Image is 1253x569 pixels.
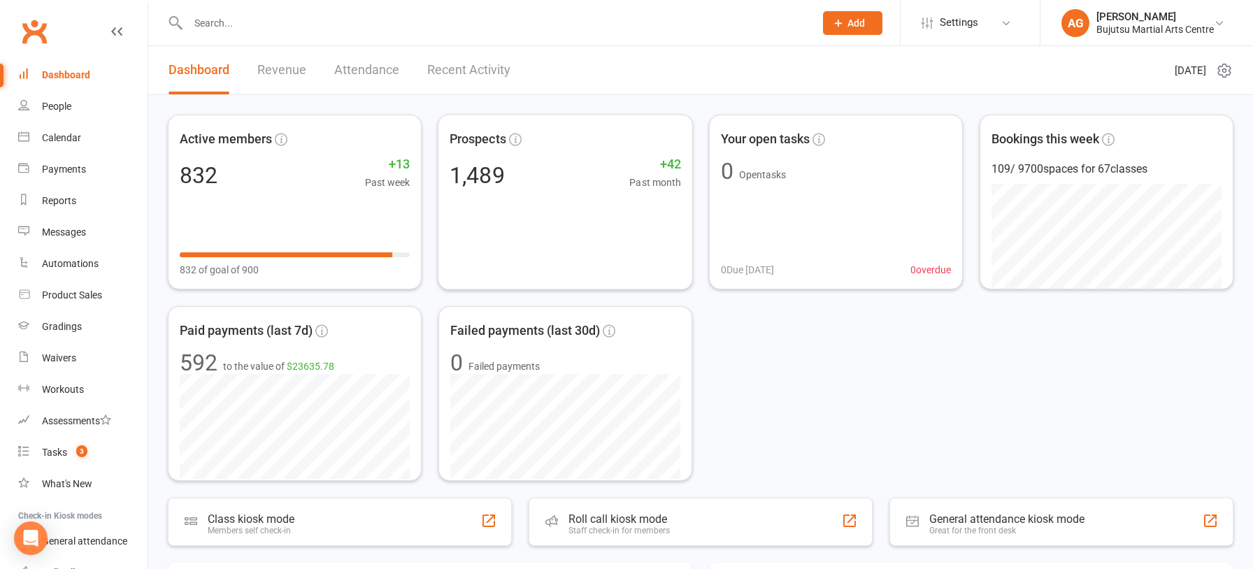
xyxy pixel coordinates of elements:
[42,258,99,269] div: Automations
[208,512,294,526] div: Class kiosk mode
[18,154,148,185] a: Payments
[629,175,680,190] span: Past month
[180,321,313,341] span: Paid payments (last 7d)
[42,195,76,206] div: Reports
[180,129,272,150] span: Active members
[450,164,504,186] div: 1,489
[721,262,774,278] span: 0 Due [DATE]
[18,248,148,280] a: Automations
[18,437,148,468] a: Tasks 3
[450,321,600,341] span: Failed payments (last 30d)
[18,217,148,248] a: Messages
[18,374,148,405] a: Workouts
[42,101,71,112] div: People
[929,526,1084,535] div: Great for the front desk
[721,160,733,182] div: 0
[42,352,76,363] div: Waivers
[14,521,48,555] div: Open Intercom Messenger
[991,129,1099,150] span: Bookings this week
[42,132,81,143] div: Calendar
[169,46,229,94] a: Dashboard
[450,352,463,374] div: 0
[257,46,306,94] a: Revenue
[468,359,540,374] span: Failed payments
[1096,10,1214,23] div: [PERSON_NAME]
[18,185,148,217] a: Reports
[42,226,86,238] div: Messages
[42,321,82,332] div: Gradings
[365,175,410,190] span: Past week
[629,154,680,175] span: +42
[721,129,810,150] span: Your open tasks
[42,289,102,301] div: Product Sales
[427,46,510,94] a: Recent Activity
[42,535,127,547] div: General attendance
[568,526,670,535] div: Staff check-in for members
[180,352,217,374] div: 592
[334,46,399,94] a: Attendance
[18,122,148,154] a: Calendar
[42,447,67,458] div: Tasks
[450,129,506,149] span: Prospects
[568,512,670,526] div: Roll call kiosk mode
[1096,23,1214,36] div: Bujutsu Martial Arts Centre
[180,262,259,278] span: 832 of goal of 900
[42,384,84,395] div: Workouts
[365,154,410,175] span: +13
[18,405,148,437] a: Assessments
[208,526,294,535] div: Members self check-in
[18,311,148,343] a: Gradings
[18,280,148,311] a: Product Sales
[42,478,92,489] div: What's New
[76,445,87,457] span: 3
[1175,62,1206,79] span: [DATE]
[823,11,882,35] button: Add
[910,262,951,278] span: 0 overdue
[42,415,111,426] div: Assessments
[18,343,148,374] a: Waivers
[847,17,865,29] span: Add
[18,526,148,557] a: General attendance kiosk mode
[184,13,805,33] input: Search...
[18,91,148,122] a: People
[940,7,978,38] span: Settings
[991,160,1222,178] div: 109 / 9700 spaces for 67 classes
[42,164,86,175] div: Payments
[17,14,52,49] a: Clubworx
[1061,9,1089,37] div: AG
[42,69,90,80] div: Dashboard
[287,361,334,372] span: $23635.78
[739,169,786,180] span: Open tasks
[929,512,1084,526] div: General attendance kiosk mode
[18,59,148,91] a: Dashboard
[223,359,334,374] span: to the value of
[18,468,148,500] a: What's New
[180,164,217,187] div: 832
